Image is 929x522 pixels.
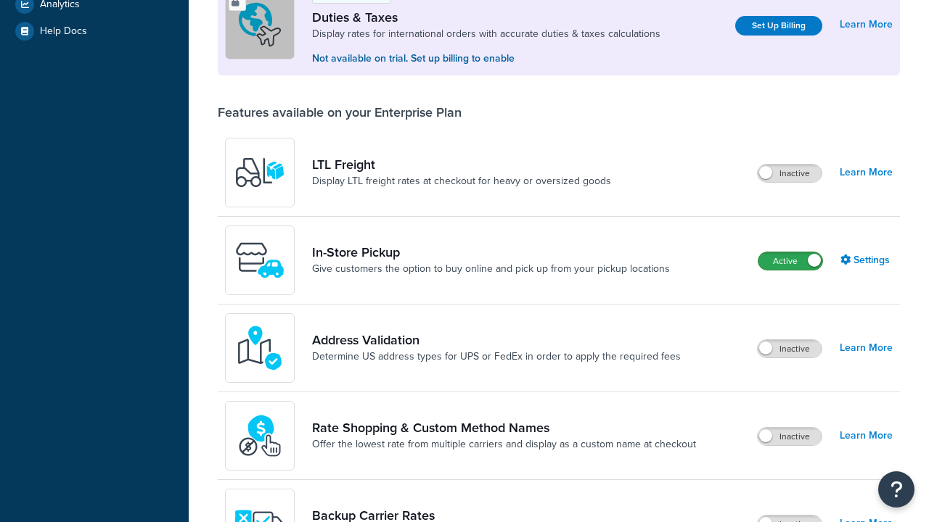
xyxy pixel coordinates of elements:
label: Inactive [758,428,822,445]
button: Open Resource Center [878,471,914,507]
img: y79ZsPf0fXUFUhFXDzUgf+ktZg5F2+ohG75+v3d2s1D9TjoU8PiyCIluIjV41seZevKCRuEjTPPOKHJsQcmKCXGdfprl3L4q7... [234,147,285,198]
a: Display rates for international orders with accurate duties & taxes calculations [312,27,660,41]
a: In-Store Pickup [312,244,670,260]
a: LTL Freight [312,157,611,173]
img: wfgcfpwTIucLEAAAAASUVORK5CYII= [234,235,285,286]
a: Learn More [840,162,893,183]
a: Help Docs [11,18,178,44]
img: icon-duo-feat-rate-shopping-ecdd8bed.png [234,410,285,461]
span: Help Docs [40,25,87,38]
img: kIG8fy0lQAAAABJRU5ErkJggg== [234,323,285,373]
p: Not available on trial. Set up billing to enable [312,51,660,67]
label: Inactive [758,165,822,182]
a: Set Up Billing [735,16,822,36]
label: Active [758,252,822,270]
a: Rate Shopping & Custom Method Names [312,420,696,436]
a: Display LTL freight rates at checkout for heavy or oversized goods [312,174,611,188]
label: Inactive [758,340,822,357]
a: Learn More [840,426,893,446]
a: Learn More [840,14,893,35]
div: Features available on your Enterprise Plan [218,104,462,120]
a: Give customers the option to buy online and pick up from your pickup locations [312,262,670,276]
a: Duties & Taxes [312,9,660,25]
a: Learn More [840,338,893,358]
a: Offer the lowest rate from multiple carriers and display as a custom name at checkout [312,437,696,452]
a: Settings [840,250,893,270]
a: Address Validation [312,332,681,348]
a: Determine US address types for UPS or FedEx in order to apply the required fees [312,349,681,364]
